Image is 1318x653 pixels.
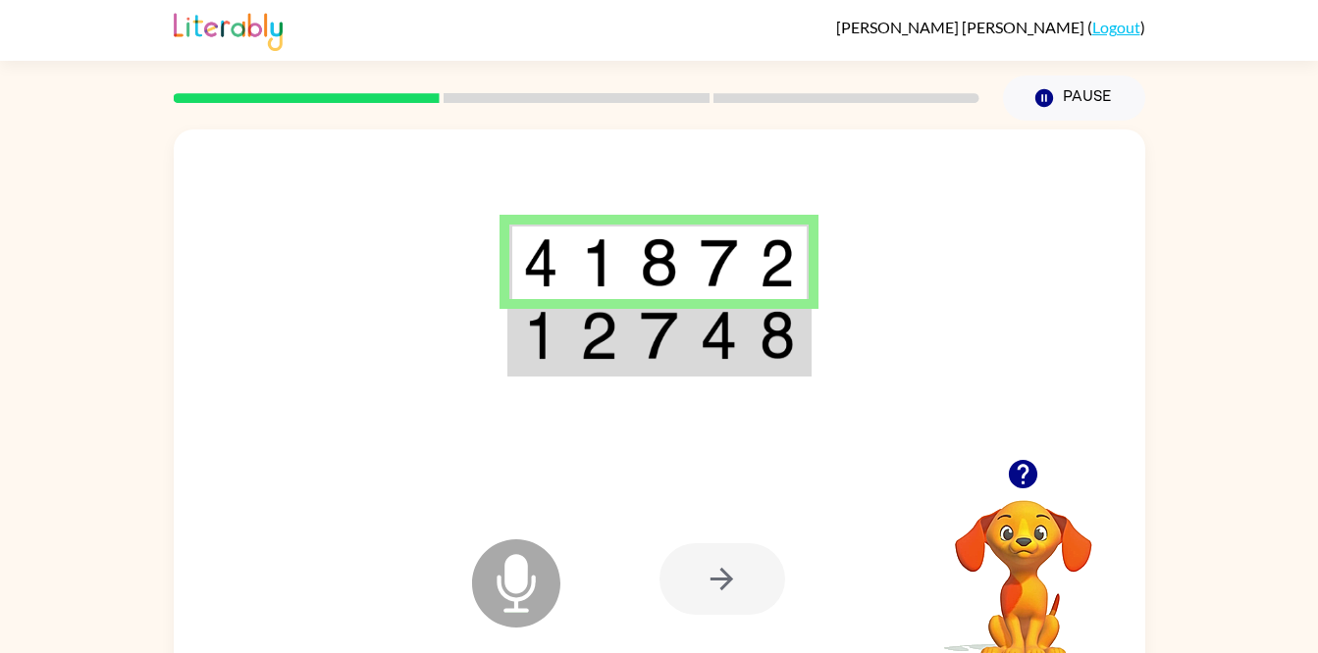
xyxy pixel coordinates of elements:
div: ( ) [836,18,1145,36]
img: 7 [700,238,737,287]
img: 4 [700,311,737,360]
span: [PERSON_NAME] [PERSON_NAME] [836,18,1087,36]
img: 8 [760,311,795,360]
a: Logout [1092,18,1140,36]
img: Literably [174,8,283,51]
img: 2 [580,311,617,360]
img: 1 [523,311,558,360]
img: 1 [580,238,617,287]
img: 4 [523,238,558,287]
img: 8 [640,238,677,287]
img: 2 [760,238,795,287]
button: Pause [1003,75,1145,121]
img: 7 [640,311,677,360]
